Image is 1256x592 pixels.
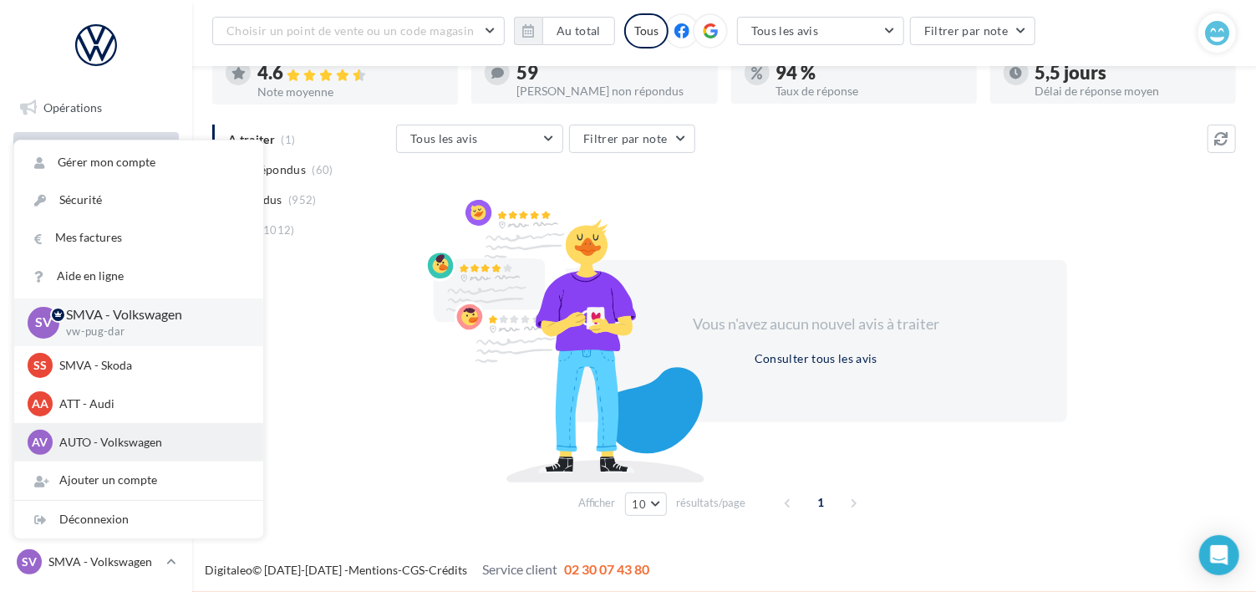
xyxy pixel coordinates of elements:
[514,17,615,45] button: Au total
[48,554,160,570] p: SMVA - Volkswagen
[59,396,243,412] p: ATT - Audi
[35,313,52,332] span: SV
[14,144,263,181] a: Gérer mon compte
[542,17,615,45] button: Au total
[257,64,445,83] div: 4.6
[1035,85,1223,97] div: Délai de réponse moyen
[776,85,964,97] div: Taux de réponse
[1199,535,1239,575] div: Open Intercom Messenger
[59,357,243,374] p: SMVA - Skoda
[10,383,182,432] a: ASSETS PERSONNALISABLES
[748,349,884,369] button: Consulter tous les avis
[33,357,47,374] span: SS
[776,64,964,82] div: 94 %
[66,324,236,339] p: vw-pug-dar
[410,131,478,145] span: Tous les avis
[676,495,745,511] span: résultats/page
[14,258,263,295] a: Aide en ligne
[257,86,445,98] div: Note moyenne
[10,258,182,293] a: Contacts
[226,23,474,38] span: Choisir un point de vente ou un code magasin
[516,64,704,82] div: 59
[482,561,557,577] span: Service client
[429,563,467,577] a: Crédits
[205,563,649,577] span: © [DATE]-[DATE] - - -
[10,341,182,376] a: Calendrier
[32,396,48,412] span: AA
[10,299,182,334] a: Médiathèque
[205,563,252,577] a: Digitaleo
[66,305,236,324] p: SMVA - Volkswagen
[737,17,904,45] button: Tous les avis
[1035,64,1223,82] div: 5,5 jours
[396,125,563,153] button: Tous les avis
[10,132,182,168] a: Boîte de réception
[10,175,182,210] a: Visibilité en ligne
[228,161,306,178] span: Non répondus
[348,563,398,577] a: Mentions
[807,489,834,516] span: 1
[751,23,819,38] span: Tous les avis
[624,13,669,48] div: Tous
[569,125,695,153] button: Filtrer par note
[212,17,505,45] button: Choisir un point de vente ou un code magasin
[14,501,263,538] div: Déconnexion
[402,563,425,577] a: CGS
[564,561,649,577] span: 02 30 07 43 80
[673,314,960,335] div: Vous n'avez aucun nouvel avis à traiter
[288,193,317,207] span: (952)
[22,554,37,570] span: SV
[313,163,333,176] span: (60)
[10,90,182,125] a: Opérations
[59,434,243,451] p: AUTO - Volkswagen
[625,492,668,516] button: 10
[14,219,263,257] a: Mes factures
[633,498,647,511] span: 10
[260,223,295,237] span: (1012)
[33,434,48,451] span: AV
[10,217,182,252] a: Campagnes
[910,17,1036,45] button: Filtrer par note
[13,546,179,578] a: SV SMVA - Volkswagen
[14,462,263,499] div: Ajouter un compte
[516,85,704,97] div: [PERSON_NAME] non répondus
[43,100,102,115] span: Opérations
[14,181,263,219] a: Sécurité
[578,495,616,511] span: Afficher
